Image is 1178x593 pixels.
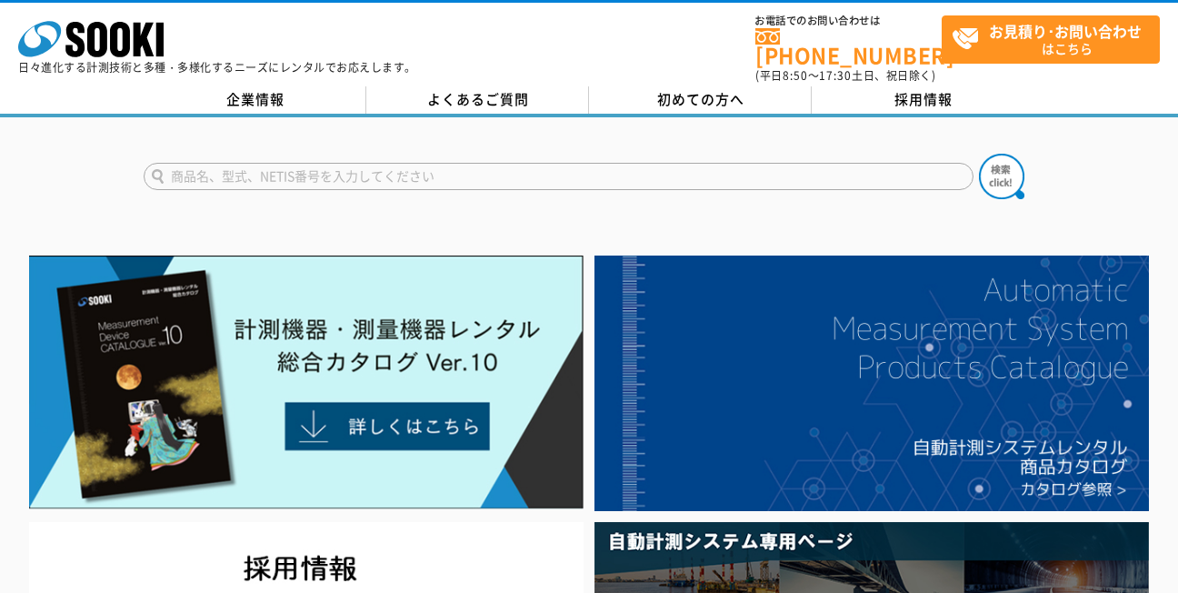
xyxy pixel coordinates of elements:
[594,256,1149,511] img: 自動計測システムカタログ
[755,67,935,84] span: (平日 ～ 土日、祝日除く)
[989,20,1142,42] strong: お見積り･お問い合わせ
[979,154,1024,199] img: btn_search.png
[29,256,584,509] img: Catalog Ver10
[144,86,366,114] a: 企業情報
[366,86,589,114] a: よくあるご質問
[812,86,1034,114] a: 採用情報
[144,163,973,190] input: 商品名、型式、NETIS番号を入力してください
[18,62,416,73] p: 日々進化する計測技術と多種・多様化するニーズにレンタルでお応えします。
[783,67,808,84] span: 8:50
[942,15,1160,64] a: お見積り･お問い合わせはこちら
[657,89,744,109] span: 初めての方へ
[819,67,852,84] span: 17:30
[755,28,942,65] a: [PHONE_NUMBER]
[952,16,1159,62] span: はこちら
[589,86,812,114] a: 初めての方へ
[755,15,942,26] span: お電話でのお問い合わせは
